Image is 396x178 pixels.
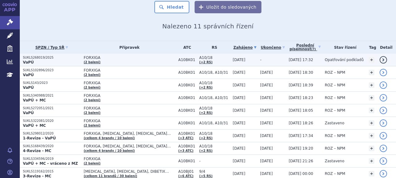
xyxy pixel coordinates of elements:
[289,134,313,138] span: [DATE] 17:34
[199,60,213,64] a: (+2 RS)
[199,174,213,178] a: (+5 RS)
[199,159,230,163] span: -
[369,120,374,126] a: +
[23,169,81,174] p: SUKLS119162/2015
[84,56,175,60] span: FORXIGA
[195,1,261,13] button: Uložit do sledovaných
[260,121,273,125] span: [DATE]
[380,81,387,89] a: detail
[325,108,345,113] span: ROZ – NPM
[178,83,196,87] span: A10BK01
[369,158,374,164] a: +
[23,144,81,148] p: SUKLS168439/2020
[369,57,374,63] a: +
[325,96,345,100] span: ROZ – NPM
[23,106,81,110] p: SUKLS272051/2021
[233,172,245,176] span: [DATE]
[84,68,175,72] span: FORXIGA
[233,70,245,75] span: [DATE]
[23,73,34,77] strong: VaPÚ
[233,43,257,52] a: Zahájeno
[260,172,273,176] span: [DATE]
[369,146,374,151] a: +
[199,131,230,136] span: A10/18
[178,121,196,125] span: A10BK01
[84,131,175,136] span: FORXIGA, [MEDICAL_DATA], [MEDICAL_DATA]…
[325,70,345,75] span: ROZ – NPM
[260,43,286,52] a: Ukončeno
[366,41,377,54] th: Tag
[289,96,313,100] span: [DATE] 18:23
[325,83,345,87] span: ROZ – NPM
[199,136,213,140] a: (+2 RS)
[23,56,81,60] p: SUKLS268019/2025
[84,81,175,85] span: FORXIGA
[380,69,387,76] a: detail
[162,23,253,30] span: Nalezeno 11 správních řízení
[233,83,245,87] span: [DATE]
[23,93,81,98] p: SUKLS340988/2021
[84,98,101,102] a: (2 balení)
[84,124,101,127] a: (2 balení)
[84,73,101,77] a: (2 balení)
[289,172,313,176] span: [DATE] 00:00
[23,68,81,72] p: SUKLS102896/2023
[178,108,196,113] span: A10BK01
[84,169,175,174] span: [MEDICAL_DATA], [MEDICAL_DATA], DIBETIX…
[325,121,344,125] span: Zastaveno
[322,41,366,54] th: Stav řízení
[369,133,374,139] a: +
[84,136,135,140] a: (celkem 4 brandy / 10 balení)
[233,146,245,151] span: [DATE]
[178,58,196,62] span: A10BK01
[199,81,230,85] span: A10/18
[23,149,51,153] strong: 4-Revize - MC
[380,132,387,139] a: detail
[380,170,387,177] a: detail
[199,70,230,75] span: A10/18, A10/31
[325,159,344,163] span: Zastaveno
[380,56,387,64] a: detail
[84,157,175,161] span: FORXIGA
[380,157,387,165] a: detail
[178,169,196,174] span: A10BJ01
[369,108,374,113] a: +
[289,83,313,87] span: [DATE] 18:39
[199,106,230,110] span: A10/18
[84,111,101,114] a: (2 balení)
[380,94,387,101] a: detail
[178,159,196,163] span: A10BK01
[178,144,196,148] span: A10BK01
[311,48,316,51] abbr: (?)
[178,96,196,100] span: A10BK01
[196,41,230,54] th: RS
[260,83,273,87] span: [DATE]
[178,136,193,140] a: (+3 ATC)
[23,98,46,102] strong: VaPÚ + MC
[178,174,193,178] a: (+6 ATC)
[84,174,137,178] a: (celkem 11 brandů / 30 balení)
[233,96,245,100] span: [DATE]
[369,95,374,101] a: +
[199,56,230,60] span: A10/18
[325,172,345,176] span: ROZ – NPM
[23,123,46,128] strong: VaPÚ + MC
[260,159,273,163] span: [DATE]
[178,149,193,152] a: (+3 ATC)
[260,134,273,138] span: [DATE]
[23,81,81,85] p: SUKLS143/2023
[260,146,273,151] span: [DATE]
[233,108,245,113] span: [DATE]
[260,96,273,100] span: [DATE]
[380,119,387,127] a: detail
[369,82,374,88] a: +
[199,86,213,89] a: (+2 RS)
[23,119,81,123] p: SUKLS322081/2020
[199,149,213,152] a: (+2 RS)
[84,86,101,89] a: (2 balení)
[175,41,196,54] th: ATC
[23,60,34,64] strong: VaPÚ
[23,157,81,161] p: SUKLS334596/2019
[84,149,135,152] a: (celkem 4 brandy / 10 balení)
[23,111,34,115] strong: VaPÚ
